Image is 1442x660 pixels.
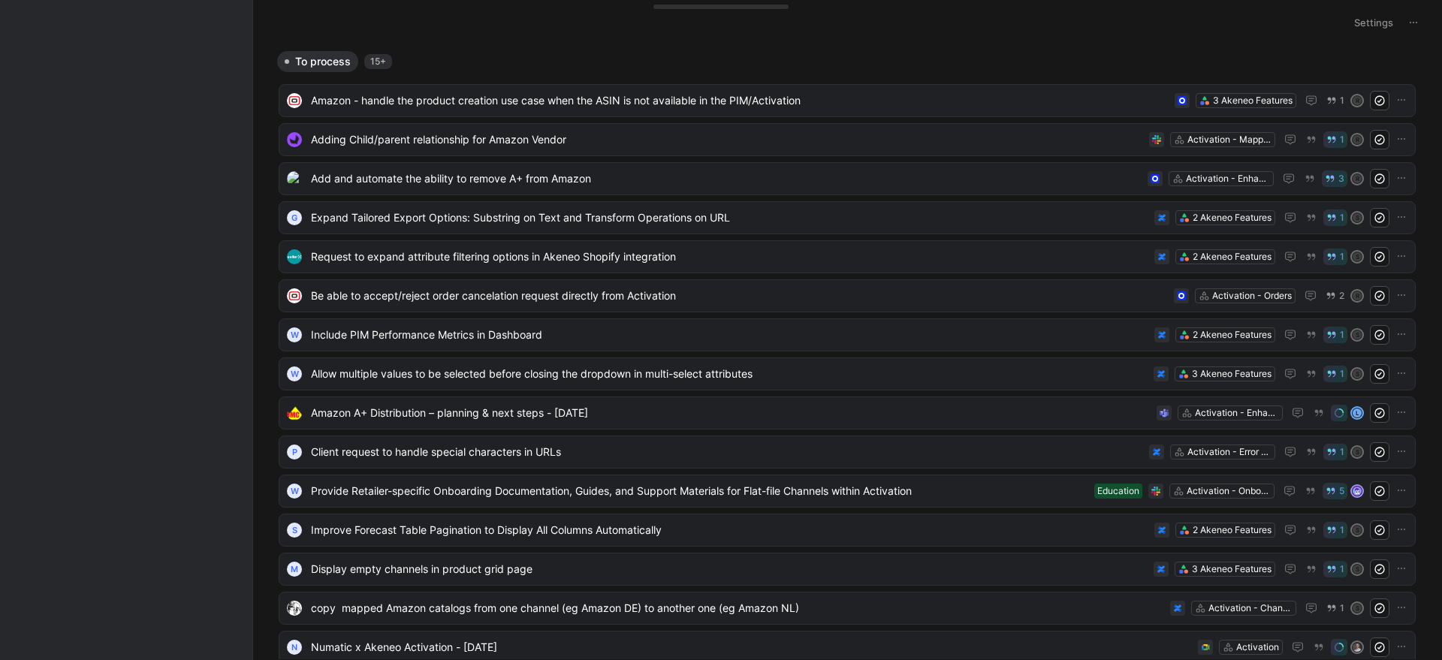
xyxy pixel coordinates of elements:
[311,404,1151,422] span: Amazon A+ Distribution – planning & next steps - [DATE]
[1352,95,1362,106] div: R
[1338,174,1344,183] span: 3
[1340,565,1344,574] span: 1
[1339,487,1344,496] span: 5
[287,327,302,342] div: W
[364,54,392,69] div: 15+
[1192,366,1272,381] div: 3 Akeneo Features
[1340,526,1344,535] span: 1
[1212,288,1292,303] div: Activation - Orders
[311,170,1142,188] span: Add and automate the ability to remove A+ from Amazon
[279,592,1416,625] a: logocopy mapped Amazon catalogs from one channel (eg Amazon DE) to another one (eg Amazon NL)Acti...
[1193,210,1272,225] div: 2 Akeneo Features
[279,396,1416,429] a: logoAmazon A+ Distribution – planning & next steps - [DATE]Activation - Enhanced contentL
[1352,134,1362,145] div: R
[311,521,1148,539] span: Improve Forecast Table Pagination to Display All Columns Automatically
[1192,562,1272,577] div: 3 Akeneo Features
[1323,600,1347,616] button: 1
[287,562,302,577] div: M
[1352,330,1362,340] div: S
[1352,369,1362,379] div: S
[1322,170,1347,187] button: 3
[1352,408,1362,418] div: L
[1323,444,1347,460] button: 1
[279,318,1416,351] a: WInclude PIM Performance Metrics in Dashboard2 Akeneo Features1S
[1340,213,1344,222] span: 1
[311,326,1148,344] span: Include PIM Performance Metrics in Dashboard
[287,523,302,538] div: S
[279,357,1416,390] a: WAllow multiple values to be selected before closing the dropdown in multi-select attributes3 Ake...
[311,443,1143,461] span: Client request to handle special characters in URLs
[279,553,1416,586] a: MDisplay empty channels in product grid page3 Akeneo Features1S
[1340,252,1344,261] span: 1
[1186,171,1270,186] div: Activation - Enhanced content
[1195,405,1279,420] div: Activation - Enhanced content
[1352,212,1362,223] div: S
[287,171,302,186] img: logo
[1323,483,1347,499] button: 5
[287,132,302,147] img: logo
[1352,486,1362,496] img: avatar
[311,287,1168,305] span: Be able to accept/reject order cancelation request directly from Activation
[1352,525,1362,535] div: S
[311,638,1192,656] span: Numatic x Akeneo Activation - [DATE]
[1340,135,1344,144] span: 1
[1352,252,1362,262] div: S
[1193,327,1272,342] div: 2 Akeneo Features
[311,365,1148,383] span: Allow multiple values to be selected before closing the dropdown in multi-select attributes
[279,279,1416,312] a: logoBe able to accept/reject order cancelation request directly from ActivationActivation - Orders2R
[279,84,1416,117] a: logoAmazon - handle the product creation use case when the ASIN is not available in the PIM/Activ...
[311,599,1164,617] span: copy mapped Amazon catalogs from one channel (eg Amazon DE) to another one (eg Amazon NL)
[1340,448,1344,457] span: 1
[1213,93,1293,108] div: 3 Akeneo Features
[1323,366,1347,382] button: 1
[287,249,302,264] img: logo
[287,601,302,616] img: logo
[1323,327,1347,343] button: 1
[1352,642,1362,652] img: avatar
[287,445,302,460] div: P
[1208,601,1293,616] div: Activation - Channel expansion & Factory
[287,640,302,655] div: N
[1323,522,1347,538] button: 1
[295,54,351,69] span: To process
[1352,291,1362,301] div: R
[1187,132,1272,147] div: Activation - Mapping & Transformation
[1187,445,1272,460] div: Activation - Error handling & monitoring
[1097,484,1139,499] div: Education
[287,288,302,303] img: logo
[1339,291,1344,300] span: 2
[279,240,1416,273] a: logoRequest to expand attribute filtering options in Akeneo Shopify integration2 Akeneo Features1S
[279,514,1416,547] a: SImprove Forecast Table Pagination to Display All Columns Automatically2 Akeneo Features1S
[1340,330,1344,339] span: 1
[287,93,302,108] img: logo
[311,92,1169,110] span: Amazon - handle the product creation use case when the ASIN is not available in the PIM/Activation
[287,484,302,499] div: W
[1340,96,1344,105] span: 1
[1323,209,1347,226] button: 1
[311,209,1148,227] span: Expand Tailored Export Options: Substring on Text and Transform Operations on URL
[1340,369,1344,378] span: 1
[311,248,1148,266] span: Request to expand attribute filtering options in Akeneo Shopify integration
[279,435,1416,469] a: PClient request to handle special characters in URLsActivation - Error handling & monitoring1S
[311,482,1088,500] span: Provide Retailer-specific Onboarding Documentation, Guides, and Support Materials for Flat-file C...
[1323,92,1347,109] button: 1
[1352,603,1362,613] div: S
[1352,173,1362,184] div: R
[1193,249,1272,264] div: 2 Akeneo Features
[287,405,302,420] img: logo
[1352,447,1362,457] div: S
[279,162,1416,195] a: logoAdd and automate the ability to remove A+ from AmazonActivation - Enhanced content3R
[311,131,1143,149] span: Adding Child/parent relationship for Amazon Vendor
[1323,131,1347,148] button: 1
[287,210,302,225] div: G
[1323,288,1347,304] button: 2
[277,51,358,72] button: To process
[1340,604,1344,613] span: 1
[1352,564,1362,574] div: S
[279,201,1416,234] a: GExpand Tailored Export Options: Substring on Text and Transform Operations on URL2 Akeneo Featur...
[279,123,1416,156] a: logoAdding Child/parent relationship for Amazon VendorActivation - Mapping & Transformation1R
[311,560,1148,578] span: Display empty channels in product grid page
[1236,640,1279,655] div: Activation
[1323,249,1347,265] button: 1
[287,366,302,381] div: W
